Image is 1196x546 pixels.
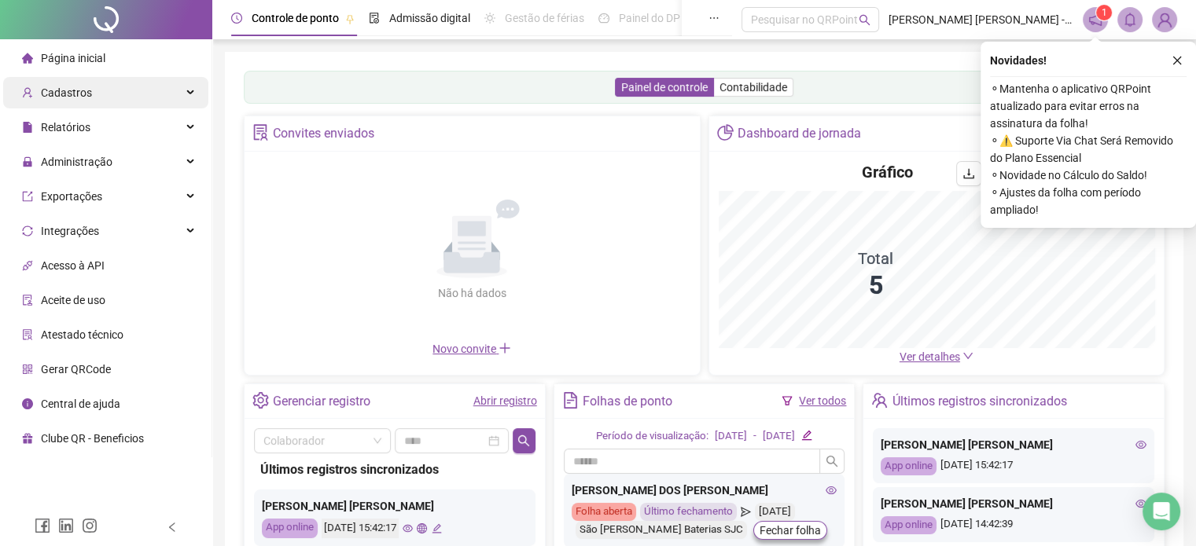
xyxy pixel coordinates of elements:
[862,161,913,183] h4: Gráfico
[719,81,787,93] span: Contabilidade
[801,430,811,440] span: edit
[41,398,120,410] span: Central de ajuda
[1135,498,1146,509] span: eye
[799,394,846,407] a: Ver todos
[990,80,1187,132] span: ⚬ Mantenha o aplicativo QRPoint atualizado para evitar erros na assinatura da folha!
[41,225,99,237] span: Integrações
[22,364,33,375] span: qrcode
[41,328,123,341] span: Atestado técnico
[369,13,380,24] span: file-done
[562,392,579,409] span: file-text
[273,388,370,415] div: Gerenciar registro
[640,503,737,521] div: Último fechamento
[889,11,1073,28] span: [PERSON_NAME] [PERSON_NAME] - São [PERSON_NAME] Baterias SJC
[22,329,33,340] span: solution
[231,13,242,24] span: clock-circle
[82,518,98,533] span: instagram
[576,521,747,539] div: São [PERSON_NAME] Baterias SJC
[962,350,973,361] span: down
[881,457,937,475] div: App online
[1172,55,1183,66] span: close
[1102,7,1107,18] span: 1
[41,121,90,134] span: Relatórios
[708,13,719,24] span: ellipsis
[753,428,756,445] div: -
[41,294,105,306] span: Aceite de uso
[572,482,837,499] div: [PERSON_NAME] DOS [PERSON_NAME]
[260,460,529,479] div: Últimos registros sincronizados
[1096,5,1112,20] sup: 1
[583,388,672,415] div: Folhas de ponto
[598,13,609,24] span: dashboard
[22,156,33,167] span: lock
[22,260,33,271] span: api
[22,295,33,306] span: audit
[22,87,33,98] span: user-add
[596,428,708,445] div: Período de visualização:
[389,12,470,24] span: Admissão digital
[1135,439,1146,450] span: eye
[399,284,544,302] div: Não há dados
[345,14,355,24] span: pushpin
[473,394,537,407] a: Abrir registro
[717,124,734,141] span: pie-chart
[900,350,973,363] a: Ver detalhes down
[1153,8,1176,31] img: 91612
[41,52,105,64] span: Página inicial
[990,167,1187,184] span: ⚬ Novidade no Cálculo do Saldo!
[892,388,1067,415] div: Últimos registros sincronizados
[517,434,530,447] span: search
[252,12,339,24] span: Controle de ponto
[417,523,427,533] span: global
[432,523,442,533] span: edit
[826,485,837,496] span: eye
[273,120,374,147] div: Convites enviados
[22,433,33,444] span: gift
[990,184,1187,218] span: ⚬ Ajustes da folha com período ampliado!
[41,432,144,445] span: Clube QR - Beneficios
[859,14,870,26] span: search
[871,392,888,409] span: team
[262,519,318,538] div: App online
[22,53,33,64] span: home
[252,124,269,141] span: solution
[900,350,960,363] span: Ver detalhes
[1123,13,1137,27] span: bell
[741,503,751,521] span: send
[962,167,975,180] span: download
[1143,493,1180,530] div: Open Intercom Messenger
[881,516,1146,534] div: [DATE] 14:42:39
[621,81,708,93] span: Painel de controle
[35,518,50,533] span: facebook
[22,191,33,202] span: export
[41,86,92,99] span: Cadastros
[572,503,636,521] div: Folha aberta
[262,497,528,515] div: [PERSON_NAME] [PERSON_NAME]
[990,52,1047,69] span: Novidades !
[763,428,795,445] div: [DATE]
[619,12,680,24] span: Painel do DP
[505,12,584,24] span: Gestão de férias
[41,259,105,272] span: Acesso à API
[432,343,511,355] span: Novo convite
[167,522,178,533] span: left
[755,503,795,521] div: [DATE]
[760,522,821,539] span: Fechar folha
[881,495,1146,512] div: [PERSON_NAME] [PERSON_NAME]
[738,120,861,147] div: Dashboard de jornada
[1088,13,1102,27] span: notification
[41,156,112,168] span: Administração
[782,395,793,406] span: filter
[41,363,111,376] span: Gerar QRCode
[403,523,413,533] span: eye
[58,518,74,533] span: linkedin
[715,428,747,445] div: [DATE]
[22,398,33,409] span: info-circle
[881,457,1146,475] div: [DATE] 15:42:17
[252,392,269,409] span: setting
[826,455,838,467] span: search
[881,516,937,534] div: App online
[22,225,33,236] span: sync
[484,13,495,24] span: sun
[753,521,827,540] button: Fechar folha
